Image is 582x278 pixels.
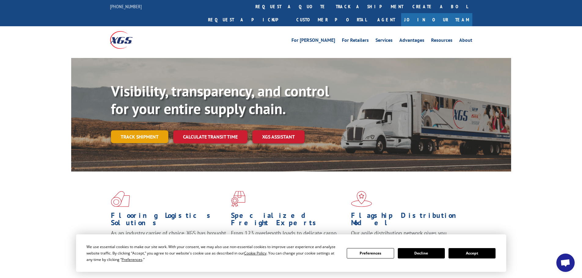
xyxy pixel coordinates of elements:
a: Join Our Team [401,13,472,26]
a: Request a pickup [203,13,292,26]
a: Services [375,38,393,45]
img: xgs-icon-flagship-distribution-model-red [351,191,372,207]
h1: Flooring Logistics Solutions [111,212,226,229]
h1: Flagship Distribution Model [351,212,467,229]
button: Accept [448,248,496,258]
span: Our agile distribution network gives you nationwide inventory management on demand. [351,229,463,244]
img: xgs-icon-focused-on-flooring-red [231,191,245,207]
a: Track shipment [111,130,168,143]
span: As an industry carrier of choice, XGS has brought innovation and dedication to flooring logistics... [111,229,226,251]
a: XGS ASSISTANT [252,130,305,143]
a: Calculate transit time [173,130,247,143]
a: For [PERSON_NAME] [291,38,335,45]
a: [PHONE_NUMBER] [110,3,142,9]
a: Agent [371,13,401,26]
a: Advantages [399,38,424,45]
div: Open chat [556,254,575,272]
button: Decline [398,248,445,258]
p: From 123 overlength loads to delicate cargo, our experienced staff knows the best way to move you... [231,229,346,257]
div: We use essential cookies to make our site work. With your consent, we may also use non-essential ... [86,244,339,263]
span: Preferences [122,257,142,262]
a: Customer Portal [292,13,371,26]
a: About [459,38,472,45]
a: For Retailers [342,38,369,45]
h1: Specialized Freight Experts [231,212,346,229]
button: Preferences [347,248,394,258]
a: Resources [431,38,452,45]
span: Cookie Policy [244,251,266,256]
div: Cookie Consent Prompt [76,234,506,272]
b: Visibility, transparency, and control for your entire supply chain. [111,81,329,118]
img: xgs-icon-total-supply-chain-intelligence-red [111,191,130,207]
